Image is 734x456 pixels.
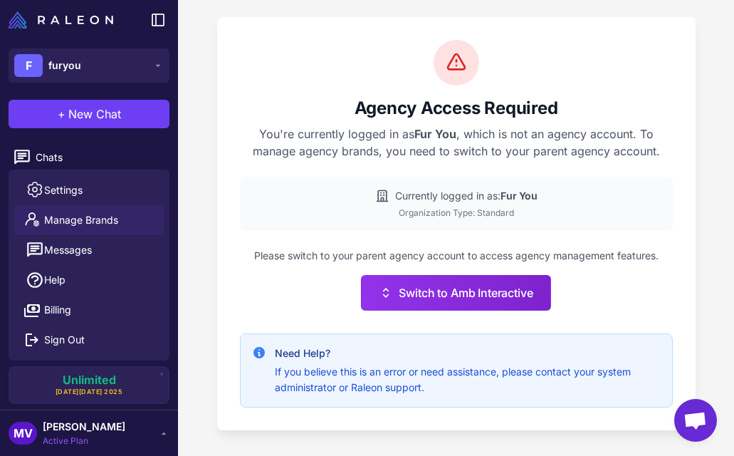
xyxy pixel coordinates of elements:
button: Switch to Amb Interactive [361,275,550,311]
span: Billing [44,302,71,318]
p: You're currently logged in as , which is not an agency account. To manage agency brands, you need... [240,125,673,160]
button: Ffuryou [9,48,169,83]
strong: Fur You [414,127,456,141]
p: Please switch to your parent agency account to access agency management features. [240,248,673,264]
h4: Need Help? [275,346,661,361]
span: Help [44,272,65,288]
span: Settings [44,182,83,198]
a: Raleon Logo [9,11,119,28]
span: Sign Out [44,332,85,348]
span: furyou [48,58,81,73]
div: F [14,54,43,77]
div: Organization Type: Standard [251,207,661,219]
a: Chats [6,142,172,172]
h2: Agency Access Required [240,97,673,120]
div: Open chat [674,399,717,442]
button: Sign Out [14,325,164,355]
div: MV [9,422,37,445]
span: [PERSON_NAME] [43,419,125,435]
p: If you believe this is an error or need assistance, please contact your system administrator or R... [275,364,661,395]
span: Manage Brands [44,212,118,228]
a: Help [14,265,164,295]
span: Currently logged in as: [395,188,538,204]
span: Unlimited [63,374,116,385]
span: + [58,105,65,123]
span: Chats [36,150,161,165]
span: New Chat [68,105,121,123]
span: Messages [44,242,92,258]
button: +New Chat [9,100,169,128]
span: Active Plan [43,435,125,447]
span: [DATE][DATE] 2025 [56,387,123,397]
strong: Fur You [500,190,538,202]
img: Raleon Logo [9,11,113,28]
button: Messages [14,235,164,265]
